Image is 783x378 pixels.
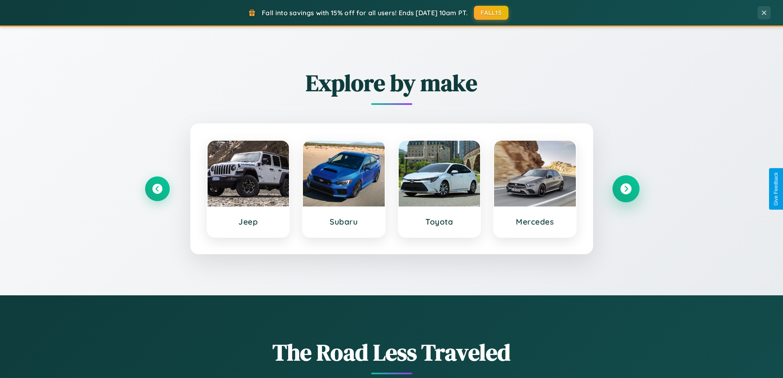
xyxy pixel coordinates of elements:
[407,217,472,227] h3: Toyota
[216,217,281,227] h3: Jeep
[502,217,568,227] h3: Mercedes
[262,9,468,17] span: Fall into savings with 15% off for all users! Ends [DATE] 10am PT.
[474,6,508,20] button: FALL15
[145,67,638,99] h2: Explore by make
[773,172,779,206] div: Give Feedback
[145,336,638,368] h1: The Road Less Traveled
[311,217,376,227] h3: Subaru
